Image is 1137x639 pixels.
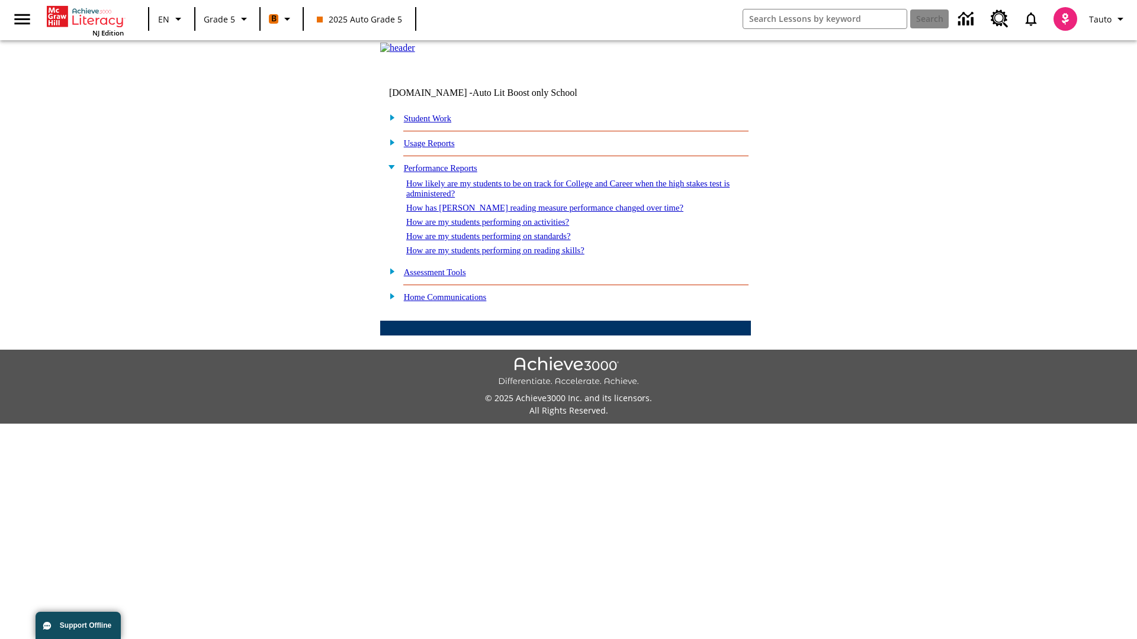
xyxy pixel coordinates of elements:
button: Support Offline [36,612,121,639]
a: How likely are my students to be on track for College and Career when the high stakes test is adm... [406,179,730,198]
img: avatar image [1054,7,1077,31]
img: minus.gif [383,162,396,172]
img: header [380,43,415,53]
button: Open side menu [5,2,40,37]
button: Profile/Settings [1084,8,1132,30]
a: Performance Reports [404,163,477,173]
button: Boost Class color is orange. Change class color [264,8,299,30]
td: [DOMAIN_NAME] - [389,88,607,98]
button: Select a new avatar [1046,4,1084,34]
a: Student Work [404,114,451,123]
nobr: Auto Lit Boost only School [473,88,577,98]
a: How are my students performing on activities? [406,217,569,227]
a: How are my students performing on reading skills? [406,246,584,255]
span: Grade 5 [204,13,235,25]
span: Support Offline [60,621,111,630]
div: Home [47,4,124,37]
span: B [271,11,277,26]
img: plus.gif [383,266,396,276]
a: Usage Reports [404,138,455,148]
img: plus.gif [383,291,396,301]
img: Achieve3000 Differentiate Accelerate Achieve [498,357,639,387]
span: 2025 Auto Grade 5 [317,13,402,25]
a: Home Communications [404,292,487,302]
input: search field [743,9,907,28]
a: Resource Center, Will open in new tab [984,3,1016,35]
button: Language: EN, Select a language [153,8,191,30]
a: How has [PERSON_NAME] reading measure performance changed over time? [406,203,683,212]
span: NJ Edition [92,28,124,37]
a: Data Center [951,3,984,35]
button: Grade: Grade 5, Select a grade [199,8,256,30]
a: Assessment Tools [404,267,466,277]
a: How are my students performing on standards? [406,231,571,241]
a: Notifications [1016,4,1046,34]
img: plus.gif [383,112,396,122]
img: plus.gif [383,137,396,147]
span: EN [158,13,169,25]
span: Tauto [1089,13,1112,25]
